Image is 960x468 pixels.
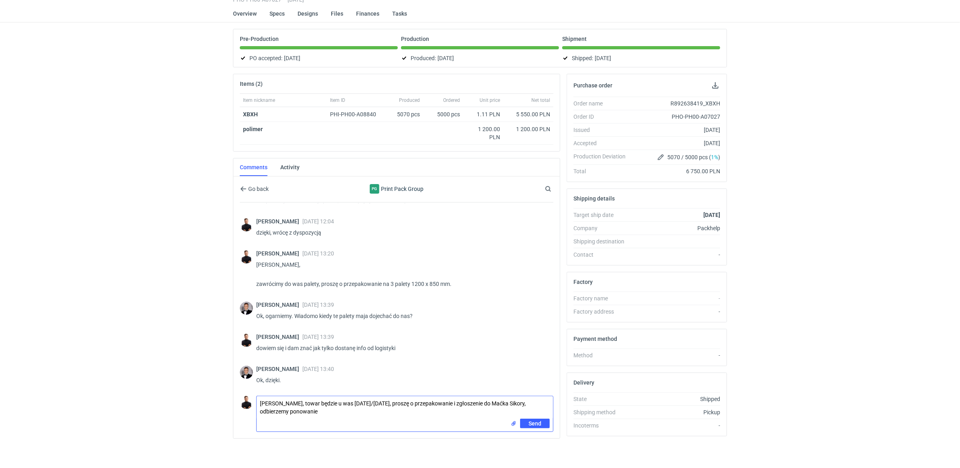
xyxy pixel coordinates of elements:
div: Order name [573,99,632,107]
span: [DATE] 13:20 [302,250,334,257]
span: Unit price [480,97,500,103]
a: Activity [280,158,300,176]
input: Search [543,184,569,194]
img: Tomasz Kubiak [240,218,253,231]
div: 1.11 PLN [466,110,500,118]
span: 5070 / 5000 pcs ( ) [667,153,720,161]
img: Tomasz Kubiak [240,250,253,263]
span: [DATE] [284,53,300,63]
span: Go back [247,186,269,192]
p: dzięki, wrócę z dyspozycją [256,228,547,237]
textarea: [PERSON_NAME], towar będzie u was [DATE]/[DATE], proszę o przepakowanie i zgłoszenie do Maćka Sik... [257,396,553,419]
p: Ok, ogarniemy. Wiadomo kiedy te palety maja dojechać do nas? [256,311,547,321]
div: 1 200.00 PLN [466,125,500,141]
div: 5 550.00 PLN [506,110,550,118]
span: [DATE] 13:39 [302,334,334,340]
h2: Factory [573,279,593,285]
span: Send [529,421,541,426]
div: Factory address [573,308,632,316]
div: Packhelp [632,224,720,232]
div: 5070 pcs [387,107,423,122]
button: Go back [240,184,269,194]
button: Download PO [711,81,720,90]
span: [DATE] [595,53,611,63]
figcaption: PG [370,184,379,194]
span: [DATE] 13:39 [302,302,334,308]
div: Shipped: [562,53,720,63]
h2: Purchase order [573,82,612,89]
div: PHI-PH00-A08840 [330,110,384,118]
h2: Items (2) [240,81,263,87]
div: - [632,251,720,259]
p: [PERSON_NAME], zawrócimy do was palety, proszę o przepakowanie na 3 palety 1200 x 850 mm. [256,260,547,289]
div: Contact [573,251,632,259]
div: Company [573,224,632,232]
span: [DATE] 13:40 [302,366,334,372]
img: Tomasz Kubiak [240,396,253,409]
div: PHO-PH00-A07027 [632,113,720,121]
span: [DATE] [437,53,454,63]
h2: Delivery [573,379,594,386]
div: Method [573,351,632,359]
a: Tasks [392,5,407,22]
div: - [632,294,720,302]
div: Shipping destination [573,237,632,245]
div: Shipped [632,395,720,403]
button: Send [520,419,550,428]
strong: polimer [243,126,263,132]
h2: Shipping details [573,195,615,202]
p: dowiem się i dam znać jak tylko dostanę info od logistyki [256,343,547,353]
a: XBXH [243,111,258,118]
span: Item nickname [243,97,275,103]
a: Finances [356,5,379,22]
a: Designs [298,5,318,22]
span: Item ID [330,97,345,103]
span: Net total [531,97,550,103]
a: Overview [233,5,257,22]
span: [PERSON_NAME] [256,366,302,372]
div: - [632,308,720,316]
button: Edit production Deviation [656,152,666,162]
p: Shipment [562,36,587,42]
img: Tomasz Kubiak [240,334,253,347]
div: Order ID [573,113,632,121]
a: Comments [240,158,267,176]
div: [DATE] [632,126,720,134]
div: 5000 pcs [423,107,463,122]
div: 1 200.00 PLN [506,125,550,133]
div: [DATE] [632,139,720,147]
img: Filip Sobolewski [240,366,253,379]
p: Pre-Production [240,36,279,42]
div: Pickup [632,408,720,416]
span: [PERSON_NAME] [256,250,302,257]
div: - [632,421,720,430]
div: State [573,395,632,403]
div: Accepted [573,139,632,147]
span: Produced [399,97,420,103]
div: 6 750.00 PLN [632,167,720,175]
span: [DATE] 12:04 [302,218,334,225]
span: 1% [711,154,718,160]
strong: [DATE] [703,212,720,218]
div: Incoterms [573,421,632,430]
span: [PERSON_NAME] [256,302,302,308]
span: [PERSON_NAME] [256,334,302,340]
p: Production [401,36,429,42]
div: Issued [573,126,632,134]
span: [PERSON_NAME] [256,218,302,225]
div: Print Pack Group [370,184,379,194]
a: Specs [269,5,285,22]
div: Factory name [573,294,632,302]
div: Production Deviation [573,152,632,162]
div: Produced: [401,53,559,63]
img: Filip Sobolewski [240,302,253,315]
div: PO accepted: [240,53,398,63]
p: Ok, dzięki. [256,375,547,385]
span: Ordered [443,97,460,103]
